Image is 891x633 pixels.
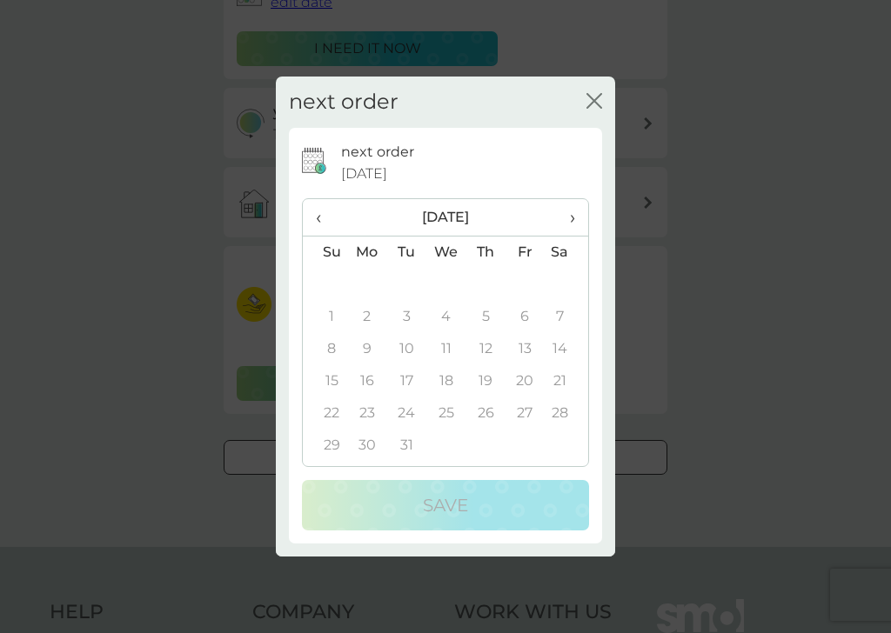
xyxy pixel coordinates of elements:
[426,236,466,269] th: We
[303,236,347,269] th: Su
[387,397,426,430] td: 24
[466,365,506,397] td: 19
[302,480,589,530] button: Save
[506,333,545,365] td: 13
[466,236,506,269] th: Th
[545,301,588,333] td: 7
[347,365,387,397] td: 16
[466,397,506,430] td: 26
[347,199,545,237] th: [DATE]
[545,333,588,365] td: 14
[426,301,466,333] td: 4
[303,365,347,397] td: 15
[347,333,387,365] td: 9
[426,397,466,430] td: 25
[545,365,588,397] td: 21
[545,236,588,269] th: Sa
[387,333,426,365] td: 10
[506,397,545,430] td: 27
[426,333,466,365] td: 11
[316,199,334,236] span: ‹
[586,93,602,111] button: close
[347,397,387,430] td: 23
[423,491,468,519] p: Save
[387,365,426,397] td: 17
[347,236,387,269] th: Mo
[303,430,347,462] td: 29
[341,141,414,163] p: next order
[387,430,426,462] td: 31
[426,365,466,397] td: 18
[558,199,575,236] span: ›
[506,236,545,269] th: Fr
[347,301,387,333] td: 2
[303,333,347,365] td: 8
[341,163,387,185] span: [DATE]
[347,430,387,462] td: 30
[506,301,545,333] td: 6
[303,397,347,430] td: 22
[466,301,506,333] td: 5
[387,236,426,269] th: Tu
[387,301,426,333] td: 3
[289,90,399,115] h2: next order
[545,397,588,430] td: 28
[466,333,506,365] td: 12
[506,365,545,397] td: 20
[303,301,347,333] td: 1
